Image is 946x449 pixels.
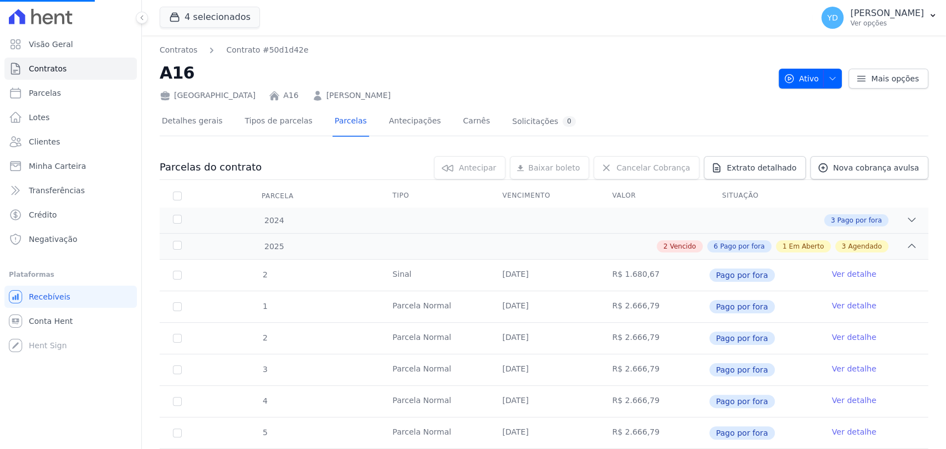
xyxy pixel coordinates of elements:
[704,156,806,179] a: Extrato detalhado
[599,354,709,385] td: R$ 2.666,79
[173,397,182,406] input: Só é possível selecionar pagamentos em aberto
[160,44,770,56] nav: Breadcrumb
[379,417,489,448] td: Parcela Normal
[243,107,315,137] a: Tipos de parcelas
[670,241,696,251] span: Vencido
[29,39,73,50] span: Visão Geral
[4,33,137,55] a: Visão Geral
[727,162,796,173] span: Extrato detalhado
[832,332,876,343] a: Ver detalhe
[29,87,61,99] span: Parcelas
[379,184,489,208] th: Tipo
[29,136,60,147] span: Clientes
[379,354,489,385] td: Parcela Normal
[599,323,709,354] td: R$ 2.666,79
[29,112,50,123] span: Lotes
[599,417,709,448] td: R$ 2.666,79
[599,386,709,417] td: R$ 2.666,79
[512,116,576,127] div: Solicitações
[709,269,775,282] span: Pago por fora
[262,302,268,311] span: 1
[599,291,709,322] td: R$ 2.666,79
[709,300,775,313] span: Pago por fora
[160,7,260,28] button: 4 selecionados
[262,428,268,437] span: 5
[832,426,876,437] a: Ver detalhe
[160,44,309,56] nav: Breadcrumb
[709,184,819,208] th: Situação
[4,228,137,250] a: Negativação
[379,323,489,354] td: Parcela Normal
[4,131,137,153] a: Clientes
[850,8,924,19] p: [PERSON_NAME]
[714,241,718,251] span: 6
[387,107,443,137] a: Antecipações
[4,310,137,332] a: Conta Hent
[832,269,876,280] a: Ver detalhe
[4,204,137,226] a: Crédito
[29,234,78,245] span: Negativação
[837,215,882,225] span: Pago por fora
[379,260,489,291] td: Sinal
[283,90,298,101] a: A16
[160,161,262,174] h3: Parcelas do contrato
[709,395,775,408] span: Pago por fora
[4,155,137,177] a: Minha Carteira
[4,58,137,80] a: Contratos
[663,241,668,251] span: 2
[599,260,709,291] td: R$ 1.680,67
[871,73,919,84] span: Mais opções
[29,316,73,327] span: Conta Hent
[489,417,599,448] td: [DATE]
[160,60,770,85] h2: A16
[709,332,775,345] span: Pago por fora
[29,209,57,220] span: Crédito
[848,69,928,89] a: Mais opções
[173,271,182,280] input: Só é possível selecionar pagamentos em aberto
[489,291,599,322] td: [DATE]
[832,363,876,374] a: Ver detalhe
[842,241,846,251] span: 3
[4,82,137,104] a: Parcelas
[4,179,137,202] a: Transferências
[29,161,86,172] span: Minha Carteira
[29,291,70,302] span: Recebíveis
[29,63,67,74] span: Contratos
[489,184,599,208] th: Vencimento
[160,44,197,56] a: Contratos
[173,302,182,311] input: Só é possível selecionar pagamentos em aberto
[489,260,599,291] td: [DATE]
[783,241,787,251] span: 1
[812,2,946,33] button: YD [PERSON_NAME] Ver opções
[4,286,137,308] a: Recebíveis
[489,354,599,385] td: [DATE]
[173,365,182,374] input: Só é possível selecionar pagamentos em aberto
[720,241,764,251] span: Pago por fora
[4,106,137,128] a: Lotes
[160,90,255,101] div: [GEOGRAPHIC_DATA]
[599,184,709,208] th: Valor
[173,429,182,437] input: Só é possível selecionar pagamentos em aberto
[832,300,876,311] a: Ver detalhe
[784,69,819,89] span: Ativo
[510,107,578,137] a: Solicitações0
[489,323,599,354] td: [DATE]
[326,90,391,101] a: [PERSON_NAME]
[160,107,225,137] a: Detalhes gerais
[29,185,85,196] span: Transferências
[262,333,268,342] span: 2
[709,426,775,440] span: Pago por fora
[789,241,824,251] span: Em Aberto
[831,215,835,225] span: 3
[489,386,599,417] td: [DATE]
[461,107,492,137] a: Carnês
[709,363,775,376] span: Pago por fora
[262,270,268,279] span: 2
[262,396,268,405] span: 4
[226,44,308,56] a: Contrato #50d1d42e
[810,156,928,179] a: Nova cobrança avulsa
[827,14,837,22] span: YD
[848,241,882,251] span: Agendado
[248,185,307,207] div: Parcela
[563,116,576,127] div: 0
